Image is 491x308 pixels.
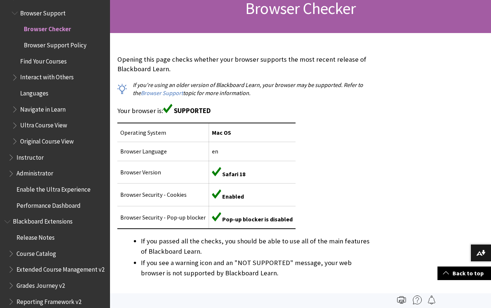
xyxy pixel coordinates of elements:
td: Browser Security - Pop-up blocker [117,206,209,229]
img: Print [397,296,406,304]
span: Reporting Framework v2 [17,296,81,305]
td: Operating System [117,123,209,142]
span: SUPPORTED [174,106,211,115]
span: Mac OS [212,129,231,136]
span: en [212,148,218,155]
span: Blackboard Extensions [13,215,73,225]
img: More help [413,296,422,304]
td: Browser Version [117,161,209,183]
span: Original Course View [20,135,74,145]
a: Browser Support [141,89,183,97]
span: Performance Dashboard [17,199,81,209]
span: Grades Journey v2 [17,279,65,289]
img: Green supported icon [163,104,172,113]
p: Opening this page checks whether your browser supports the most recent release of Blackboard Learn. [117,55,375,74]
span: Browser Support [20,7,66,17]
span: Browser Support Policy [24,39,87,49]
span: Interact with Others [20,71,74,81]
a: Back to top [437,267,491,280]
td: Browser Language [117,142,209,161]
span: Find Your Courses [20,55,67,65]
span: Instructor [17,151,44,161]
img: Green supported icon [212,167,221,176]
span: Course Catalog [17,247,56,257]
span: Enable the Ultra Experience [17,183,91,193]
img: Green supported icon [212,189,221,199]
span: Navigate in Learn [20,103,66,113]
span: Release Notes [17,231,55,241]
span: Safari 18 [222,170,245,178]
img: Green supported icon [212,212,221,221]
span: Administrator [17,167,53,177]
img: Follow this page [427,296,436,304]
p: If you're using an older version of Blackboard Learn, your browser may be supported. Refer to the... [117,81,375,97]
span: Pop-up blocker is disabled [222,215,293,223]
td: Browser Security - Cookies [117,184,209,206]
span: Enabled [222,193,244,200]
span: Extended Course Management v2 [17,263,105,273]
span: Browser Checker [24,23,71,33]
span: Ultra Course View [20,119,67,129]
li: If you see a warning icon and an "NOT SUPPORTED" message, your web browser is not supported by Bl... [141,258,375,278]
span: Languages [20,87,48,97]
p: Your browser is: [117,104,375,116]
li: If you passed all the checks, you should be able to use all of the main features of Blackboard Le... [141,236,375,257]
